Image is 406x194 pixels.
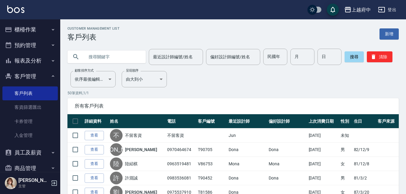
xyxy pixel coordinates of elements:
button: 客戶管理 [2,69,58,84]
a: [PERSON_NAME] [125,147,157,153]
a: 許淵誠 [125,175,138,181]
button: 登出 [376,4,399,15]
input: 搜尋關鍵字 [84,49,141,65]
div: 陸 [110,157,123,170]
a: 不留客資 [125,132,142,138]
td: 未知 [339,128,352,143]
th: 偏好設計師 [267,114,307,128]
a: 查看 [85,131,104,140]
button: 商品管理 [2,160,58,176]
h2: Customer Management List [67,27,120,31]
a: 查看 [85,173,104,183]
td: Dona [227,171,267,185]
td: 82/12/9 [352,143,376,157]
th: 電話 [166,114,196,128]
label: 顧客排序方式 [75,68,94,73]
td: 0970464674 [166,143,196,157]
th: 客戶來源 [376,114,399,128]
td: Mona [227,157,267,171]
a: 客戶列表 [2,86,58,100]
td: 不留客資 [166,128,196,143]
p: 主管 [18,183,49,189]
td: 81/12/8 [352,157,376,171]
td: Dona [267,171,307,185]
a: 查看 [85,159,104,169]
td: 女 [339,157,352,171]
td: 0983536081 [166,171,196,185]
a: 查看 [85,145,104,154]
th: 客戶編號 [196,114,227,128]
button: 報表及分析 [2,53,58,69]
th: 上次消費日期 [307,114,339,128]
a: 入金管理 [2,128,58,142]
button: 搜尋 [345,51,364,62]
td: [DATE] [307,128,339,143]
th: 最近設計師 [227,114,267,128]
td: [DATE] [307,171,339,185]
img: Logo [7,5,24,13]
button: 清除 [367,51,392,62]
td: Dona [227,143,267,157]
div: [PERSON_NAME] [110,143,123,156]
div: 不 [110,129,123,142]
h5: [PERSON_NAME] [18,177,49,183]
a: 卡券管理 [2,115,58,128]
a: 客資篩選匯出 [2,100,58,114]
td: Dona [267,143,307,157]
td: T90705 [196,143,227,157]
td: [DATE] [307,143,339,157]
button: 預約管理 [2,37,58,53]
button: 櫃檯作業 [2,22,58,37]
td: V86753 [196,157,227,171]
th: 姓名 [108,114,166,128]
p: 50 筆資料, 1 / 1 [67,90,399,96]
td: Jun [227,128,267,143]
a: 新增 [379,28,399,40]
div: 上越府中 [351,6,371,14]
th: 性別 [339,114,352,128]
a: 陸紹棋 [125,161,138,167]
div: 許 [110,172,123,184]
div: 由大到小 [122,71,167,87]
td: [DATE] [307,157,339,171]
td: Mona [267,157,307,171]
button: 上越府中 [342,4,373,16]
td: 男 [339,143,352,157]
button: save [327,4,339,16]
img: Person [5,177,17,189]
label: 呈現順序 [126,68,139,73]
div: 依序最後編輯時間 [70,71,116,87]
button: 員工及薪資 [2,145,58,160]
td: 男 [339,171,352,185]
td: 0963519481 [166,157,196,171]
th: 生日 [352,114,376,128]
span: 所有客戶列表 [75,103,392,109]
td: T90452 [196,171,227,185]
td: 81/3/2 [352,171,376,185]
th: 詳細資料 [83,114,108,128]
h3: 客戶列表 [67,33,120,41]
